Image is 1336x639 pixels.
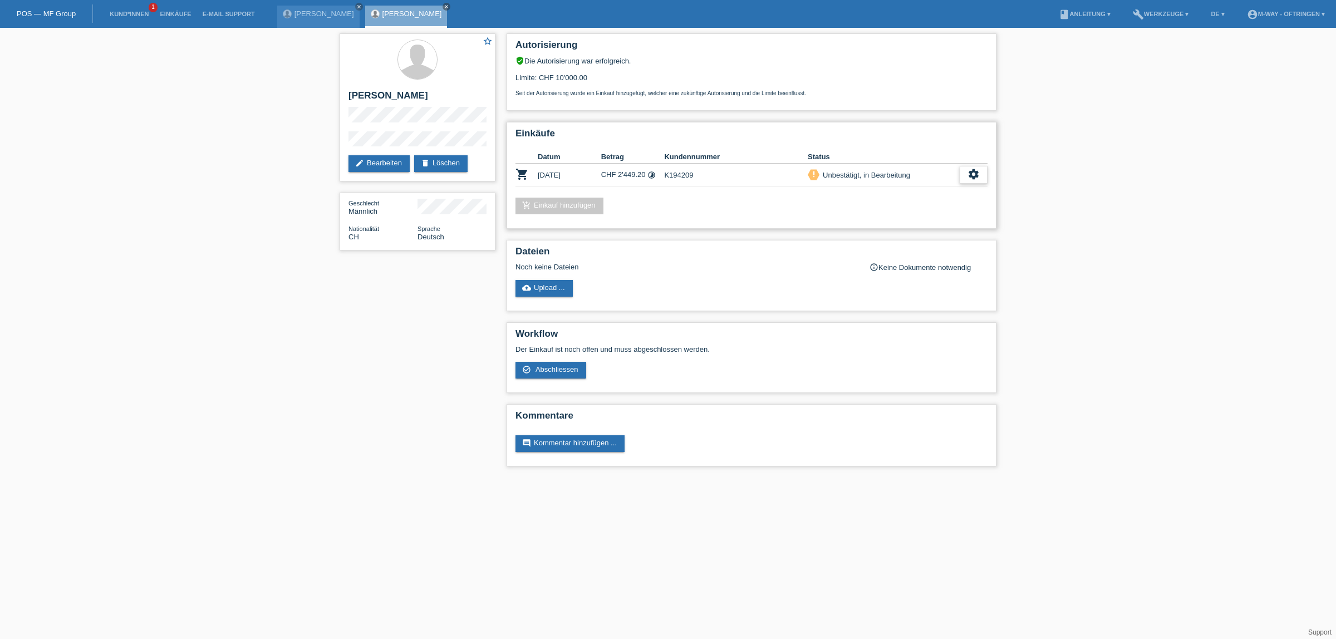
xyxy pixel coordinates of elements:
a: editBearbeiten [348,155,410,172]
a: DE ▾ [1205,11,1230,17]
span: Nationalität [348,225,379,232]
a: [PERSON_NAME] [294,9,354,18]
i: check_circle_outline [522,365,531,374]
i: settings [967,168,980,180]
td: [DATE] [538,164,601,186]
i: delete [421,159,430,168]
div: Noch keine Dateien [515,263,856,271]
p: Seit der Autorisierung wurde ein Einkauf hinzugefügt, welcher eine zukünftige Autorisierung und d... [515,90,988,96]
div: Männlich [348,199,417,215]
i: verified_user [515,56,524,65]
div: Keine Dokumente notwendig [870,263,988,272]
div: Unbestätigt, in Bearbeitung [819,169,910,181]
th: Betrag [601,150,665,164]
a: bookAnleitung ▾ [1053,11,1116,17]
a: close [443,3,450,11]
td: K194209 [664,164,808,186]
a: [PERSON_NAME] [382,9,442,18]
a: POS — MF Group [17,9,76,18]
a: buildWerkzeuge ▾ [1127,11,1195,17]
a: check_circle_outline Abschliessen [515,362,586,379]
a: deleteLöschen [414,155,468,172]
i: comment [522,439,531,448]
p: Der Einkauf ist noch offen und muss abgeschlossen werden. [515,345,988,353]
h2: Kommentare [515,410,988,427]
i: POSP00027621 [515,168,529,181]
h2: Dateien [515,246,988,263]
h2: [PERSON_NAME] [348,90,487,107]
a: E-Mail Support [197,11,261,17]
h2: Einkäufe [515,128,988,145]
i: priority_high [810,170,818,178]
i: cloud_upload [522,283,531,292]
th: Datum [538,150,601,164]
i: book [1059,9,1070,20]
i: star_border [483,36,493,46]
a: commentKommentar hinzufügen ... [515,435,625,452]
span: Deutsch [417,233,444,241]
span: Abschliessen [536,365,578,373]
th: Status [808,150,960,164]
a: close [355,3,363,11]
i: Fixe Raten (24 Raten) [647,171,656,179]
i: add_shopping_cart [522,201,531,210]
div: Limite: CHF 10'000.00 [515,65,988,96]
i: info_outline [870,263,878,272]
a: cloud_uploadUpload ... [515,280,573,297]
td: CHF 2'449.20 [601,164,665,186]
a: Support [1308,628,1332,636]
h2: Workflow [515,328,988,345]
i: close [356,4,362,9]
div: Die Autorisierung war erfolgreich. [515,56,988,65]
a: Einkäufe [154,11,197,17]
i: edit [355,159,364,168]
i: close [444,4,449,9]
a: star_border [483,36,493,48]
span: Geschlecht [348,200,379,207]
span: 1 [149,3,158,12]
i: build [1133,9,1144,20]
span: Sprache [417,225,440,232]
span: Schweiz [348,233,359,241]
a: account_circlem-way - Oftringen ▾ [1241,11,1330,17]
a: add_shopping_cartEinkauf hinzufügen [515,198,603,214]
a: Kund*innen [104,11,154,17]
th: Kundennummer [664,150,808,164]
h2: Autorisierung [515,40,988,56]
i: account_circle [1247,9,1258,20]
